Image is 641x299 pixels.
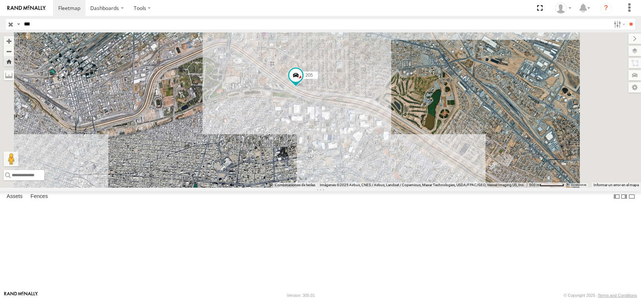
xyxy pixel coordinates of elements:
[628,191,635,202] label: Hide Summary Table
[27,192,52,202] label: Fences
[611,19,627,29] label: Search Filter Options
[571,183,586,186] a: Condiciones
[600,2,612,14] i: ?
[4,46,14,56] button: Zoom out
[15,19,21,29] label: Search Query
[613,191,620,202] label: Dock Summary Table to the Left
[527,182,566,188] button: Escala del mapa: 500 m por 62 píxeles
[4,56,14,66] button: Zoom Home
[593,183,639,187] a: Informar un error en el mapa
[7,6,46,11] img: rand-logo.svg
[3,192,26,202] label: Assets
[275,182,315,188] button: Combinaciones de teclas
[4,292,38,299] a: Visit our Website
[305,73,313,78] span: 205
[553,3,574,14] div: Omar Miranda
[628,82,641,93] label: Map Settings
[287,293,315,298] div: Version: 305.01
[4,70,14,80] label: Measure
[320,183,525,187] span: Imágenes ©2025 Airbus, CNES / Airbus, Landsat / Copernicus, Maxar Technologies, USDA/FPAC/GEO, Ve...
[4,152,18,166] button: Arrastra el hombrecito naranja al mapa para abrir Street View
[4,36,14,46] button: Zoom in
[620,191,628,202] label: Dock Summary Table to the Right
[564,293,637,298] div: © Copyright 2025 -
[529,183,540,187] span: 500 m
[598,293,637,298] a: Terms and Conditions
